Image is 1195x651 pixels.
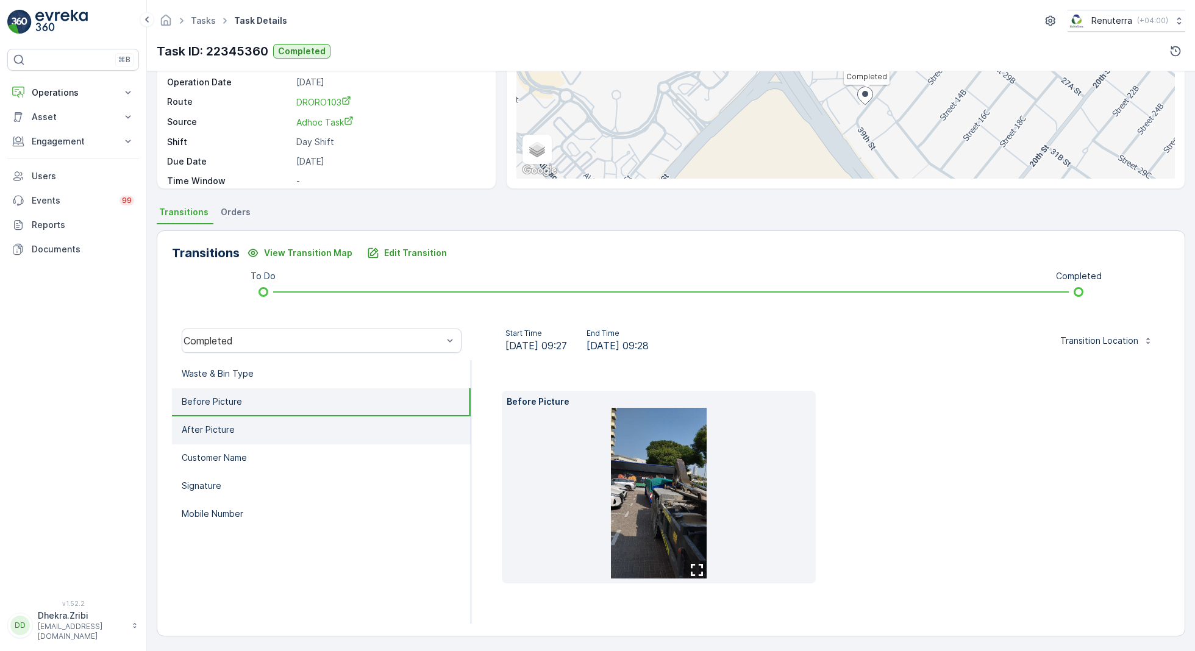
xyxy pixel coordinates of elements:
[296,97,351,107] span: DRORO103
[167,175,291,187] p: Time Window
[159,206,209,218] span: Transitions
[7,164,139,188] a: Users
[221,206,251,218] span: Orders
[184,335,443,346] div: Completed
[182,368,254,380] p: Waste & Bin Type
[264,247,352,259] p: View Transition Map
[35,10,88,34] img: logo_light-DOdMpM7g.png
[167,116,291,129] p: Source
[32,87,115,99] p: Operations
[505,329,567,338] p: Start Time
[296,76,483,88] p: [DATE]
[32,170,134,182] p: Users
[182,396,242,408] p: Before Picture
[182,424,235,436] p: After Picture
[7,80,139,105] button: Operations
[159,18,173,29] a: Homepage
[587,338,649,353] span: [DATE] 09:28
[172,244,240,262] p: Transitions
[38,622,126,641] p: [EMAIL_ADDRESS][DOMAIN_NAME]
[384,247,447,259] p: Edit Transition
[524,136,551,163] a: Layers
[278,45,326,57] p: Completed
[182,480,221,492] p: Signature
[296,117,354,127] span: Adhoc Task
[32,135,115,148] p: Engagement
[1137,16,1168,26] p: ( +04:00 )
[167,136,291,148] p: Shift
[296,96,483,108] a: DRORO103
[7,213,139,237] a: Reports
[182,508,243,520] p: Mobile Number
[1091,15,1132,27] p: Renuterra
[7,237,139,261] a: Documents
[240,243,360,263] button: View Transition Map
[273,44,330,59] button: Completed
[587,329,649,338] p: End Time
[32,219,134,231] p: Reports
[1060,335,1138,347] p: Transition Location
[519,163,560,179] img: Google
[507,396,811,408] p: Before Picture
[167,76,291,88] p: Operation Date
[7,600,139,607] span: v 1.52.2
[360,243,454,263] button: Edit Transition
[505,338,567,353] span: [DATE] 09:27
[7,105,139,129] button: Asset
[7,10,32,34] img: logo
[1053,331,1160,350] button: Transition Location
[1068,14,1086,27] img: Screenshot_2024-07-26_at_13.33.01.png
[32,194,112,207] p: Events
[10,616,30,635] div: DD
[7,610,139,641] button: DDDhekra.Zribi[EMAIL_ADDRESS][DOMAIN_NAME]
[191,15,216,26] a: Tasks
[32,111,115,123] p: Asset
[251,270,276,282] p: To Do
[296,116,483,129] a: Adhoc Task
[167,155,291,168] p: Due Date
[7,188,139,213] a: Events99
[232,15,290,27] span: Task Details
[122,196,132,205] p: 99
[38,610,126,622] p: Dhekra.Zribi
[118,55,130,65] p: ⌘B
[7,129,139,154] button: Engagement
[1068,10,1185,32] button: Renuterra(+04:00)
[167,96,291,108] p: Route
[1056,270,1102,282] p: Completed
[611,408,707,578] img: f146e5e46f2a44cb9c3dc10f7f99cd4a.jpg
[157,42,268,60] p: Task ID: 22345360
[182,452,247,464] p: Customer Name
[296,175,483,187] p: -
[32,243,134,255] p: Documents
[519,163,560,179] a: Open this area in Google Maps (opens a new window)
[296,155,483,168] p: [DATE]
[296,136,483,148] p: Day Shift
